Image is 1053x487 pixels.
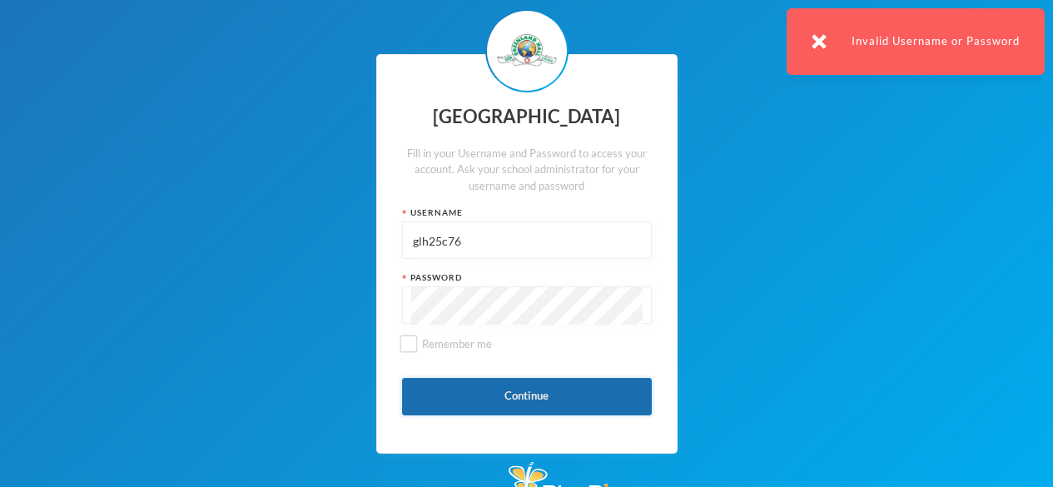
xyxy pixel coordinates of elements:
[402,378,652,415] button: Continue
[402,146,652,195] div: Fill in your Username and Password to access your account. Ask your school administrator for your...
[402,271,652,284] div: Password
[787,8,1045,75] div: Invalid Username or Password
[402,101,652,133] div: [GEOGRAPHIC_DATA]
[415,337,499,350] span: Remember me
[402,206,652,219] div: Username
